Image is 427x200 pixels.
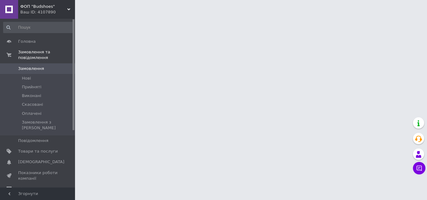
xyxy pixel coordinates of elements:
span: Замовлення з [PERSON_NAME] [22,120,73,131]
span: Відгуки [18,186,34,192]
span: [DEMOGRAPHIC_DATA] [18,159,64,165]
span: Замовлення [18,66,44,71]
div: Ваш ID: 4107890 [20,9,75,15]
input: Пошук [3,22,74,33]
span: Оплачені [22,111,42,116]
span: Скасовані [22,102,43,107]
span: Головна [18,39,36,44]
button: Чат з покупцем [413,162,425,174]
span: ФОП "Budshoes" [20,4,67,9]
span: Замовлення та повідомлення [18,49,75,61]
span: Нові [22,76,31,81]
span: Товари та послуги [18,149,58,154]
span: Виконані [22,93,41,99]
span: Показники роботи компанії [18,170,58,181]
span: Повідомлення [18,138,48,144]
span: Прийняті [22,84,41,90]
